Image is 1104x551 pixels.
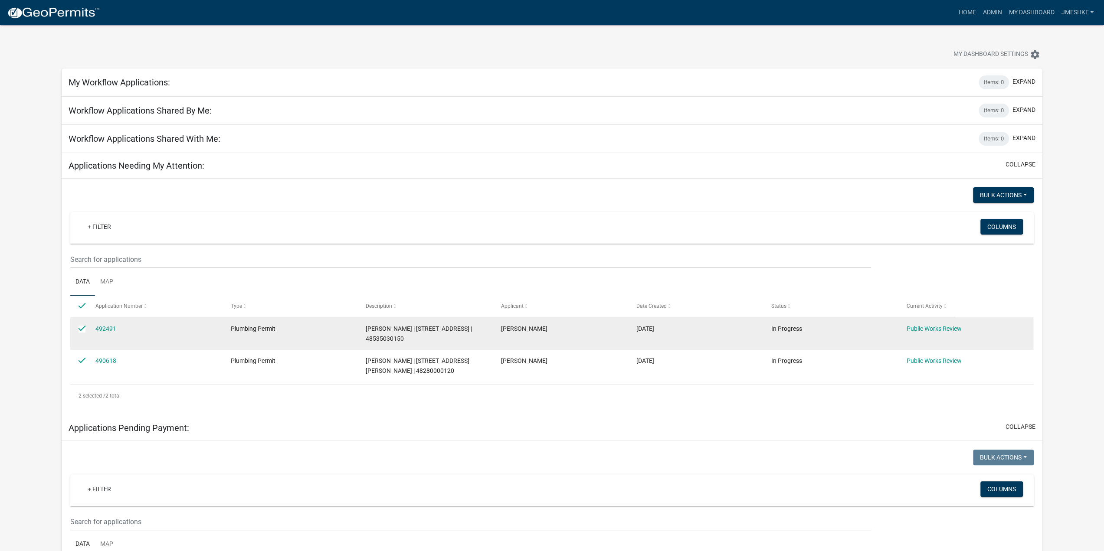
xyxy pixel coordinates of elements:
span: Robin Horsch [501,325,547,332]
button: collapse [1006,422,1035,431]
span: In Progress [771,357,802,364]
span: In Progress [771,325,802,332]
a: 492491 [95,325,116,332]
span: Current Activity [907,303,943,309]
div: Items: 0 [979,132,1009,146]
span: Plumbing Permit [230,357,275,364]
div: collapse [62,179,1042,415]
a: + Filter [81,481,118,497]
span: My Dashboard Settings [953,49,1028,60]
h5: My Workflow Applications: [69,77,170,88]
span: 10/09/2025 [636,357,654,364]
button: Columns [980,219,1023,235]
a: Public Works Review [907,357,962,364]
datatable-header-cell: Application Number [87,296,223,316]
button: Columns [980,481,1023,497]
button: My Dashboard Settingssettings [947,46,1047,63]
div: 2 total [70,385,1034,407]
span: 2 selected / [79,393,105,399]
input: Search for applications [70,513,871,531]
span: Description [366,303,392,309]
a: Map [95,268,118,296]
a: My Dashboard [1005,4,1058,21]
button: expand [1012,134,1035,143]
h5: Applications Pending Payment: [69,423,189,433]
span: Beverly Hinshaw | 1905 S B CT | 48535030150 [366,325,472,342]
input: Search for applications [70,251,871,268]
datatable-header-cell: Date Created [628,296,763,316]
datatable-header-cell: Applicant [493,296,628,316]
span: Applicant [501,303,524,309]
span: Date Created [636,303,666,309]
span: Robin Horsch [501,357,547,364]
div: Items: 0 [979,75,1009,89]
a: + Filter [81,219,118,235]
a: 490618 [95,357,116,364]
span: Application Number [95,303,143,309]
h5: Workflow Applications Shared With Me: [69,134,220,144]
span: Type [230,303,242,309]
span: Status [771,303,786,309]
span: 10/14/2025 [636,325,654,332]
h5: Workflow Applications Shared By Me: [69,105,212,116]
datatable-header-cell: Type [222,296,357,316]
datatable-header-cell: Current Activity [898,296,1034,316]
datatable-header-cell: Status [763,296,898,316]
button: collapse [1006,160,1035,169]
a: Public Works Review [907,325,962,332]
h5: Applications Needing My Attention: [69,160,204,171]
a: Home [955,4,979,21]
datatable-header-cell: Select [70,296,87,316]
button: expand [1012,77,1035,86]
button: Bulk Actions [973,450,1034,465]
div: Items: 0 [979,104,1009,117]
a: Data [70,268,95,296]
a: Admin [979,4,1005,21]
i: settings [1030,49,1040,60]
span: Jennie Starman | 1212 STEPHEN CT | 48280000120 [366,357,469,374]
a: jmeshke [1058,4,1097,21]
button: Bulk Actions [973,187,1034,203]
span: Plumbing Permit [230,325,275,332]
datatable-header-cell: Description [357,296,493,316]
button: expand [1012,105,1035,114]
